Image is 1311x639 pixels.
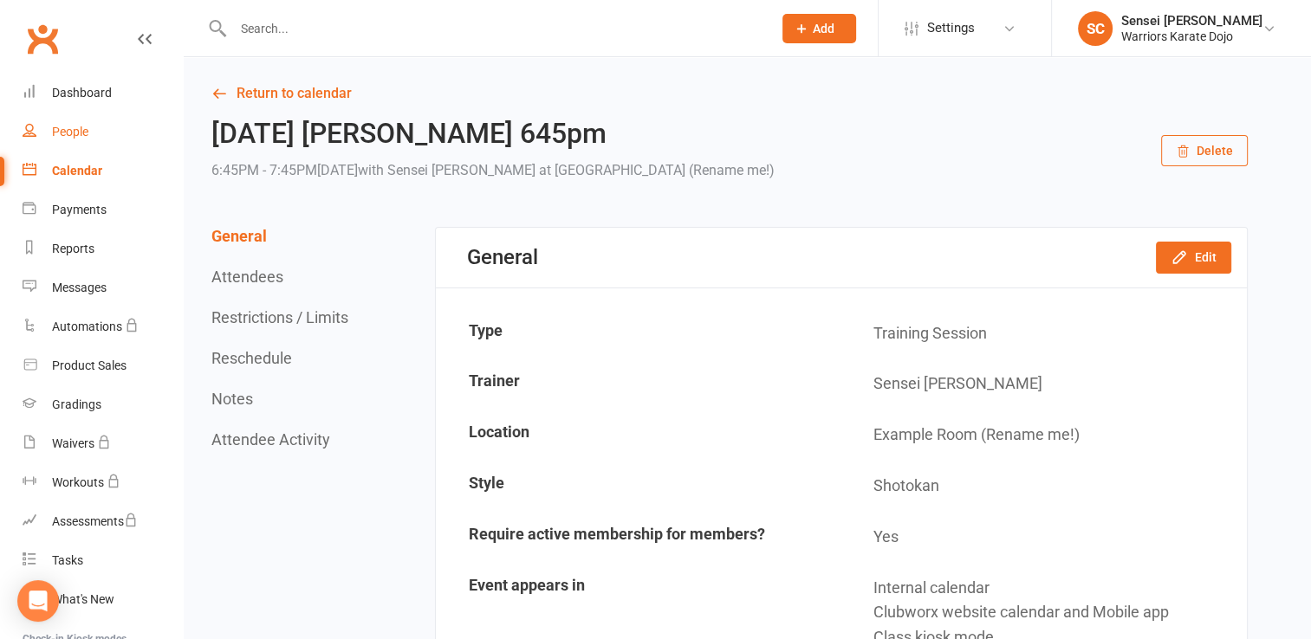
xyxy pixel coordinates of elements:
a: Payments [23,190,183,229]
a: Automations [23,307,183,346]
td: Location [438,410,840,460]
div: Automations [52,319,122,333]
button: Delete [1161,135,1248,166]
a: What's New [23,580,183,619]
div: Payments [52,203,107,216]
td: Type [438,309,840,358]
a: Tasks [23,541,183,580]
a: Dashboard [23,74,183,113]
a: Reports [23,229,183,268]
button: Attendee Activity [211,430,330,449]
span: Settings [927,9,975,48]
div: Dashboard [52,86,112,100]
div: Warriors Karate Dojo [1121,29,1262,44]
div: Messages [52,281,107,294]
button: Attendees [211,268,283,286]
button: Reschedule [211,349,292,367]
a: Return to calendar [211,81,1248,106]
a: Clubworx [21,17,64,61]
div: Calendar [52,164,102,177]
a: Gradings [23,385,183,424]
h2: [DATE] [PERSON_NAME] 645pm [211,119,775,149]
a: People [23,113,183,152]
button: Add [782,14,856,43]
div: Internal calendar [873,576,1233,601]
div: People [52,125,88,139]
a: Calendar [23,152,183,190]
span: Add [813,22,834,35]
button: Edit [1156,242,1231,273]
a: Assessments [23,502,183,541]
a: Messages [23,268,183,307]
div: 6:45PM - 7:45PM[DATE] [211,158,775,183]
td: Yes [842,513,1245,562]
div: Product Sales [52,358,127,372]
button: General [211,227,267,245]
input: Search... [228,16,760,41]
td: Require active membership for members? [438,513,840,562]
div: Tasks [52,553,83,567]
div: Clubworx website calendar and Mobile app [873,600,1233,625]
td: Sensei [PERSON_NAME] [842,359,1245,409]
div: Assessments [52,514,138,528]
div: General [467,245,538,269]
button: Notes [211,390,253,408]
button: Restrictions / Limits [211,308,348,326]
div: Sensei [PERSON_NAME] [1121,13,1262,29]
td: Example Room (Rename me!) [842,410,1245,460]
span: at [GEOGRAPHIC_DATA] (Rename me!) [539,162,775,178]
div: Workouts [52,475,104,489]
div: Reports [52,242,94,255]
span: with Sensei [PERSON_NAME] [358,162,535,178]
div: Gradings [52,397,101,411]
a: Workouts [23,463,183,502]
td: Shotokan [842,461,1245,511]
a: Waivers [23,424,183,463]
td: Style [438,461,840,511]
a: Product Sales [23,346,183,385]
div: Open Intercom Messenger [17,580,59,622]
div: What's New [52,592,114,606]
div: Waivers [52,436,94,450]
div: SC [1078,11,1113,46]
td: Trainer [438,359,840,409]
td: Training Session [842,309,1245,358]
